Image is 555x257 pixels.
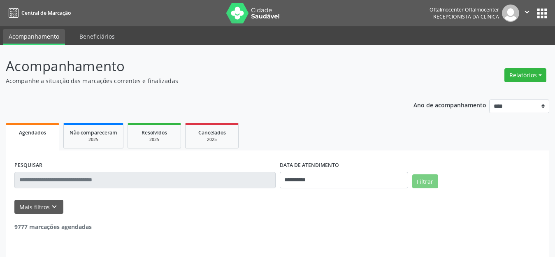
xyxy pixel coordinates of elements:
button: Mais filtroskeyboard_arrow_down [14,200,63,214]
span: Agendados [19,129,46,136]
span: Não compareceram [70,129,117,136]
a: Acompanhamento [3,29,65,45]
div: 2025 [191,137,232,143]
p: Ano de acompanhamento [413,100,486,110]
i:  [522,7,532,16]
span: Cancelados [198,129,226,136]
div: 2025 [70,137,117,143]
label: DATA DE ATENDIMENTO [280,159,339,172]
strong: 9777 marcações agendadas [14,223,92,231]
span: Recepcionista da clínica [433,13,499,20]
button: apps [535,6,549,21]
a: Central de Marcação [6,6,71,20]
button:  [519,5,535,22]
label: PESQUISAR [14,159,42,172]
span: Central de Marcação [21,9,71,16]
button: Filtrar [412,174,438,188]
p: Acompanhamento [6,56,386,76]
a: Beneficiários [74,29,121,44]
button: Relatórios [504,68,546,82]
i: keyboard_arrow_down [50,202,59,211]
img: img [502,5,519,22]
p: Acompanhe a situação das marcações correntes e finalizadas [6,76,386,85]
div: 2025 [134,137,175,143]
div: Oftalmocenter Oftalmocenter [430,6,499,13]
span: Resolvidos [142,129,167,136]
